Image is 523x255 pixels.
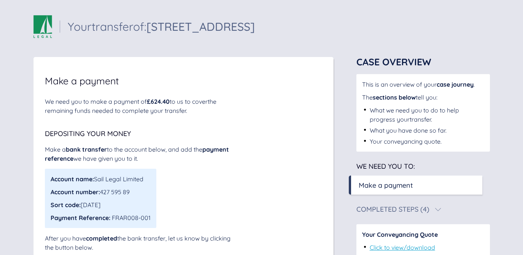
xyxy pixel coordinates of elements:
[359,180,413,190] div: Make a payment
[147,98,170,105] span: £624.40
[146,19,255,34] span: [STREET_ADDRESS]
[356,56,431,68] span: Case Overview
[66,146,107,153] span: bank transfer
[356,162,415,171] span: We need you to:
[45,97,235,115] div: We need you to make a payment of to us to cover the remaining funds needed to complete your trans...
[51,188,100,196] span: Account number:
[370,126,447,135] div: What you have done so far.
[362,80,484,89] div: This is an overview of your .
[45,76,119,86] span: Make a payment
[362,231,438,238] span: Your Conveyancing Quote
[51,214,110,222] span: Payment Reference:
[373,93,416,101] span: sections below
[45,129,131,138] span: Depositing your money
[437,81,474,88] span: case journey
[370,106,484,124] div: What we need you to do to help progress your transfer .
[51,187,151,196] div: 427 595 89
[68,21,255,32] div: Your transfer of:
[51,174,151,184] div: Sail Legal Limited
[86,234,117,242] span: completed
[51,200,151,209] div: [DATE]
[45,145,235,163] div: Make a to the account below, and add the we have given you to it.
[362,93,484,102] div: The tell you:
[51,213,151,222] div: FRAR008-001
[370,137,442,146] div: Your conveyancing quote.
[51,201,81,209] span: Sort code:
[45,234,235,252] div: After you have the bank transfer, let us know by clicking the button below.
[370,244,435,251] a: Click to view/download
[356,206,429,213] div: Completed Steps (4)
[51,175,94,183] span: Account name:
